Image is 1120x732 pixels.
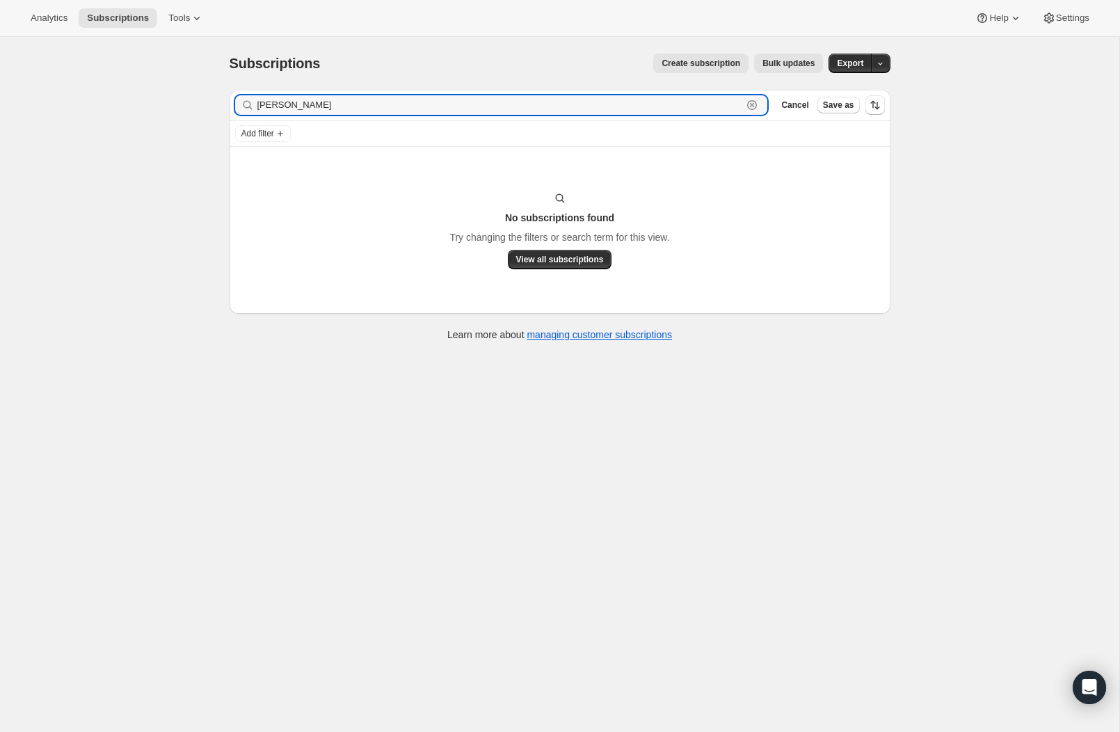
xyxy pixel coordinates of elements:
button: Settings [1034,8,1098,28]
button: Analytics [22,8,76,28]
span: Help [989,13,1008,24]
p: Try changing the filters or search term for this view. [449,230,669,244]
p: Learn more about [447,328,672,342]
h3: No subscriptions found [505,211,614,225]
button: Tools [160,8,212,28]
span: Bulk updates [762,58,815,69]
a: managing customer subscriptions [527,329,672,340]
span: Tools [168,13,190,24]
button: Subscriptions [79,8,157,28]
span: Settings [1056,13,1089,24]
button: View all subscriptions [508,250,612,269]
span: Save as [823,100,854,111]
div: Open Intercom Messenger [1073,671,1106,704]
button: Bulk updates [754,54,823,73]
span: Create subscription [662,58,740,69]
span: Cancel [781,100,808,111]
button: Create subscription [653,54,749,73]
button: Cancel [776,97,814,113]
button: Export [829,54,872,73]
span: Subscriptions [87,13,149,24]
button: Help [967,8,1030,28]
span: Analytics [31,13,67,24]
span: Add filter [241,128,274,139]
span: View all subscriptions [516,254,604,265]
input: Filter subscribers [257,95,743,115]
button: Save as [817,97,860,113]
span: Export [837,58,863,69]
button: Sort the results [865,95,885,115]
button: Clear [745,98,759,112]
span: Subscriptions [230,56,321,71]
button: Add filter [235,125,291,142]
